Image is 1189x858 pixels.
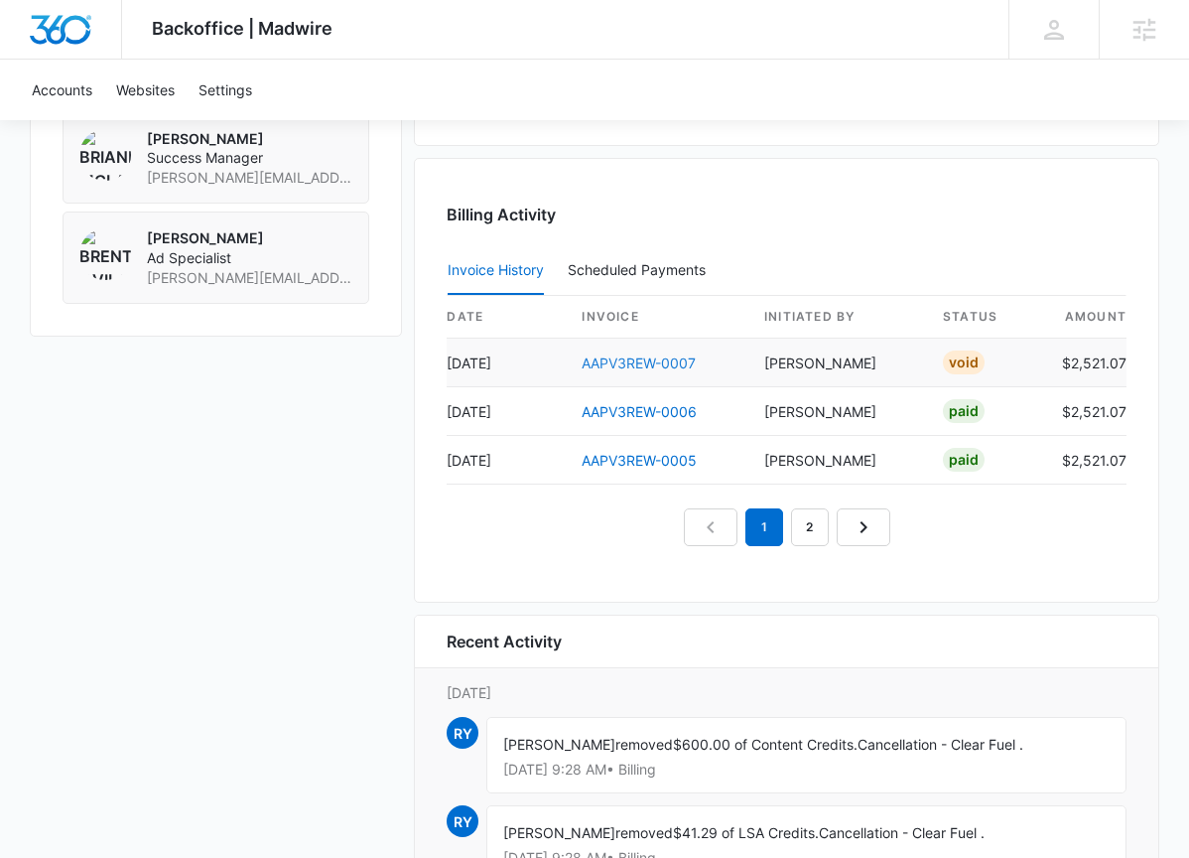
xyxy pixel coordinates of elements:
p: [PERSON_NAME] [147,129,352,149]
span: [PERSON_NAME] [503,824,615,841]
a: Websites [104,60,187,120]
img: Brianna McLatchie [79,129,131,181]
div: Void [943,351,985,374]
p: [DATE] [447,682,1126,703]
td: [DATE] [447,436,566,485]
td: [PERSON_NAME] [748,436,927,485]
td: [PERSON_NAME] [748,387,927,436]
a: Accounts [20,60,104,120]
a: AAPV3REW-0007 [582,355,696,371]
h6: Recent Activity [447,630,562,653]
a: AAPV3REW-0005 [582,452,697,469]
span: Backoffice | Madwire [152,18,332,39]
th: Initiated By [748,296,927,339]
span: $41.29 of LSA Credits. [673,824,819,841]
span: RY [447,717,478,749]
a: Next Page [837,508,890,546]
td: $2,521.07 [1046,387,1126,436]
td: $2,521.07 [1046,436,1126,485]
span: [PERSON_NAME][EMAIL_ADDRESS][PERSON_NAME][DOMAIN_NAME] [147,268,352,288]
span: RY [447,805,478,837]
nav: Pagination [684,508,890,546]
span: [PERSON_NAME] [503,736,615,753]
span: [PERSON_NAME][EMAIL_ADDRESS][PERSON_NAME][DOMAIN_NAME] [147,168,352,188]
a: Page 2 [791,508,829,546]
span: Success Manager [147,148,352,168]
th: invoice [566,296,748,339]
p: [DATE] 9:28 AM • Billing [503,763,1110,777]
span: $600.00 of Content Credits. [673,736,858,753]
div: Scheduled Payments [568,263,714,277]
img: Brent Avila [79,228,131,280]
div: Paid [943,448,985,472]
div: Paid [943,399,985,423]
th: status [927,296,1046,339]
p: [PERSON_NAME] [147,228,352,248]
th: amount [1046,296,1126,339]
em: 1 [745,508,783,546]
span: Cancellation - Clear Fuel . [819,824,985,841]
span: Cancellation - Clear Fuel . [858,736,1023,753]
span: removed [615,736,673,753]
h3: Billing Activity [447,203,1126,226]
a: Settings [187,60,264,120]
button: Invoice History [448,247,544,295]
span: Ad Specialist [147,248,352,268]
td: [PERSON_NAME] [748,339,927,387]
a: AAPV3REW-0006 [582,403,697,420]
span: removed [615,824,673,841]
td: [DATE] [447,387,566,436]
th: date [447,296,566,339]
td: [DATE] [447,339,566,387]
td: $2,521.07 [1046,339,1126,387]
